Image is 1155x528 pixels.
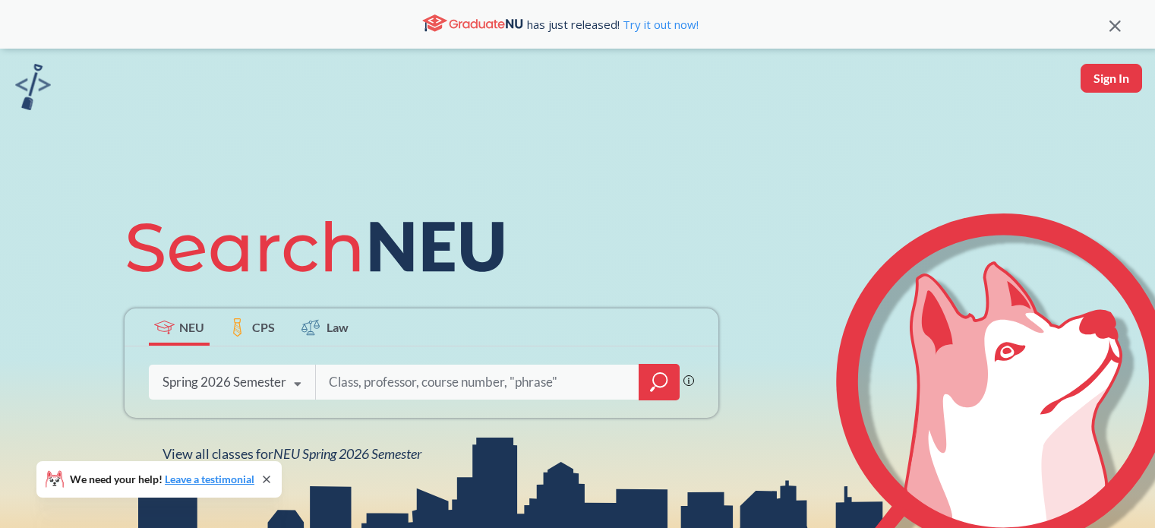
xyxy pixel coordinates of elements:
[70,474,254,485] span: We need your help!
[273,445,421,462] span: NEU Spring 2026 Semester
[650,371,668,393] svg: magnifying glass
[15,64,51,110] img: sandbox logo
[1081,64,1142,93] button: Sign In
[179,318,204,336] span: NEU
[327,318,349,336] span: Law
[527,16,699,33] span: has just released!
[163,445,421,462] span: View all classes for
[165,473,254,485] a: Leave a testimonial
[15,64,51,115] a: sandbox logo
[252,318,275,336] span: CPS
[163,374,286,390] div: Spring 2026 Semester
[327,366,628,398] input: Class, professor, course number, "phrase"
[639,364,680,400] div: magnifying glass
[620,17,699,32] a: Try it out now!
